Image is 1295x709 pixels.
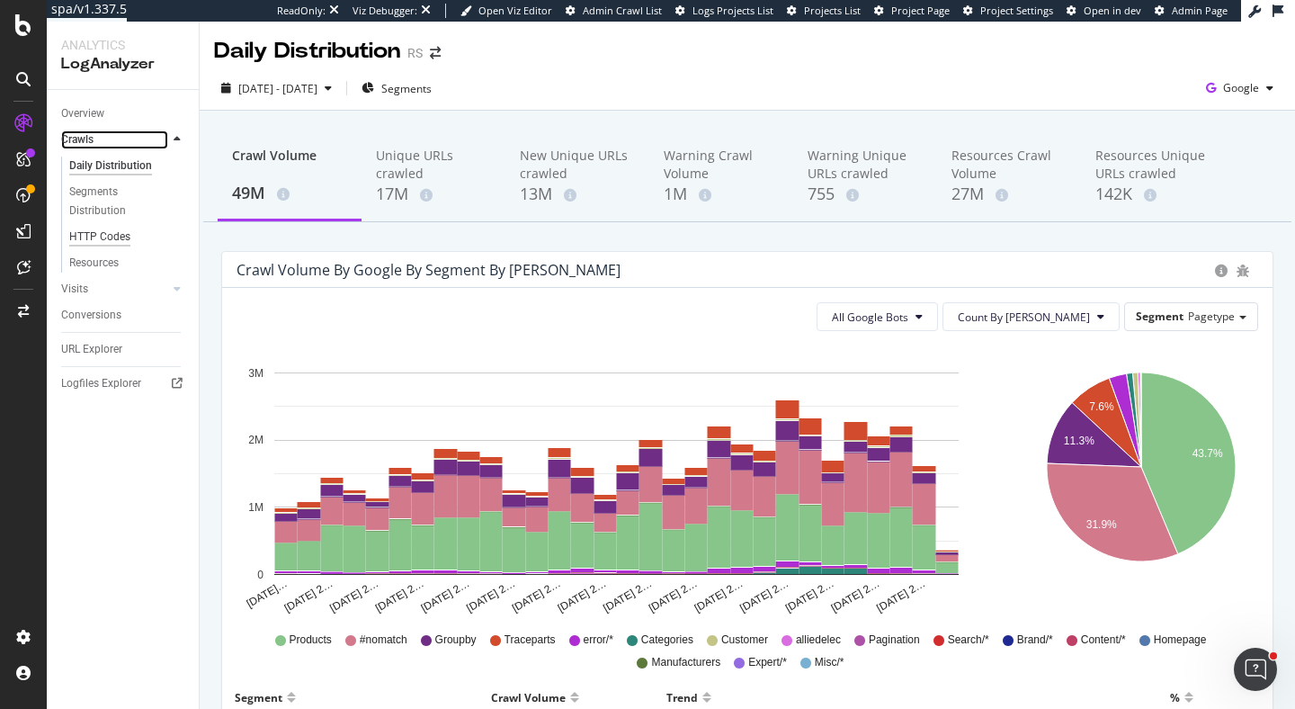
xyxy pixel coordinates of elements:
[583,4,662,17] span: Admin Crawl List
[692,4,773,17] span: Logs Projects List
[232,147,347,181] div: Crawl Volume
[381,81,432,96] span: Segments
[963,4,1053,18] a: Project Settings
[869,633,920,648] span: Pagination
[460,4,552,18] a: Open Viz Editor
[796,633,841,648] span: alliedelec
[787,4,861,18] a: Projects List
[69,157,152,175] div: Daily Distribution
[61,104,186,123] a: Overview
[520,183,635,206] div: 13M
[584,633,613,648] span: error/*
[69,157,186,175] a: Daily Distribution
[1223,80,1259,95] span: Google
[354,74,439,103] button: Segments
[1188,309,1235,324] span: Pagetype
[1067,4,1141,18] a: Open in dev
[566,4,662,18] a: Admin Crawl List
[942,302,1120,331] button: Count By [PERSON_NAME]
[376,147,491,183] div: Unique URLs crawled
[1136,309,1183,324] span: Segment
[817,302,938,331] button: All Google Bots
[721,633,768,648] span: Customer
[891,4,950,17] span: Project Page
[376,183,491,206] div: 17M
[1081,633,1126,648] span: Content/*
[61,36,184,54] div: Analytics
[277,4,326,18] div: ReadOnly:
[832,310,908,325] span: All Google Bots
[980,4,1053,17] span: Project Settings
[61,280,88,299] div: Visits
[1023,346,1259,615] svg: A chart.
[748,655,787,670] span: Expert/*
[248,435,263,447] text: 2M
[238,81,317,96] span: [DATE] - [DATE]
[61,104,104,123] div: Overview
[1095,183,1210,206] div: 142K
[61,374,141,393] div: Logfiles Explorer
[69,254,186,273] a: Resources
[1155,4,1228,18] a: Admin Page
[1017,633,1053,648] span: Brand/*
[430,47,441,59] div: arrow-right-arrow-left
[808,183,923,206] div: 755
[951,147,1067,183] div: Resources Crawl Volume
[61,130,168,149] a: Crawls
[1085,518,1116,531] text: 31.9%
[214,36,400,67] div: Daily Distribution
[61,306,121,325] div: Conversions
[874,4,950,18] a: Project Page
[808,147,923,183] div: Warning Unique URLs crawled
[641,633,693,648] span: Categories
[948,633,989,648] span: Search/*
[61,130,94,149] div: Crawls
[1089,401,1114,414] text: 7.6%
[958,310,1090,325] span: Count By Day
[1199,74,1281,103] button: Google
[1215,265,1228,277] div: circle-info
[520,147,635,183] div: New Unique URLs crawled
[237,261,621,279] div: Crawl Volume by google by Segment by [PERSON_NAME]
[248,501,263,514] text: 1M
[232,182,347,205] div: 49M
[214,74,339,103] button: [DATE] - [DATE]
[1063,435,1094,448] text: 11.3%
[69,228,130,247] div: HTTP Codes
[1237,265,1249,277] div: bug
[407,44,423,62] div: RS
[951,183,1067,206] div: 27M
[1084,4,1141,17] span: Open in dev
[257,569,263,581] text: 0
[69,183,169,220] div: Segments Distribution
[804,4,861,17] span: Projects List
[505,633,556,648] span: Traceparts
[61,374,186,393] a: Logfiles Explorer
[1154,633,1207,648] span: Homepage
[69,228,186,247] a: HTTP Codes
[61,306,186,325] a: Conversions
[815,655,844,670] span: Misc/*
[1192,448,1222,461] text: 43.7%
[360,633,407,648] span: #nomatch
[61,340,186,359] a: URL Explorer
[248,367,263,380] text: 3M
[1234,648,1277,691] iframe: Intercom live chat
[664,147,779,183] div: Warning Crawl Volume
[69,183,186,220] a: Segments Distribution
[478,4,552,17] span: Open Viz Editor
[69,254,119,273] div: Resources
[664,183,779,206] div: 1M
[353,4,417,18] div: Viz Debugger:
[1095,147,1210,183] div: Resources Unique URLs crawled
[61,280,168,299] a: Visits
[435,633,477,648] span: Groupby
[61,54,184,75] div: LogAnalyzer
[675,4,773,18] a: Logs Projects List
[290,633,332,648] span: Products
[1172,4,1228,17] span: Admin Page
[651,655,720,670] span: Manufacturers
[237,346,996,615] svg: A chart.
